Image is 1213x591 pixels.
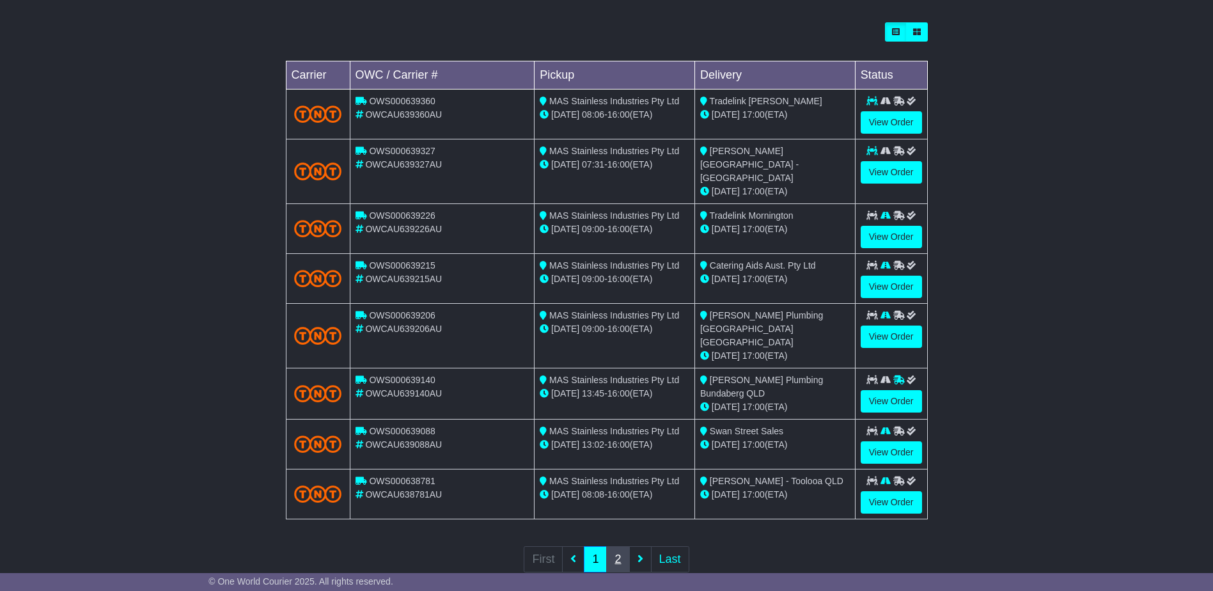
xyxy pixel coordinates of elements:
a: View Order [861,276,922,298]
div: (ETA) [700,488,850,501]
span: 09:00 [582,274,604,284]
span: [DATE] [712,274,740,284]
span: [DATE] [712,489,740,500]
span: 16:00 [607,489,630,500]
div: (ETA) [700,185,850,198]
span: OWS000639140 [369,375,435,385]
span: 09:00 [582,224,604,234]
span: 07:31 [582,159,604,169]
span: [DATE] [712,351,740,361]
span: © One World Courier 2025. All rights reserved. [208,576,393,587]
span: MAS Stainless Industries Pty Ltd [549,146,679,156]
span: 08:08 [582,489,604,500]
div: - (ETA) [540,488,689,501]
span: 17:00 [742,109,765,120]
span: OWCAU638781AU [365,489,442,500]
span: [DATE] [551,109,579,120]
div: - (ETA) [540,272,689,286]
a: View Order [861,491,922,514]
td: Carrier [286,61,350,90]
span: MAS Stainless Industries Pty Ltd [549,426,679,436]
a: View Order [861,326,922,348]
img: TNT_Domestic.png [294,220,342,237]
span: 13:45 [582,388,604,398]
span: [DATE] [551,324,579,334]
span: 09:00 [582,324,604,334]
span: 16:00 [607,224,630,234]
div: (ETA) [700,108,850,122]
a: View Order [861,161,922,184]
div: - (ETA) [540,322,689,336]
span: 16:00 [607,159,630,169]
a: View Order [861,441,922,464]
td: Pickup [535,61,695,90]
img: TNT_Domestic.png [294,106,342,123]
span: 16:00 [607,388,630,398]
span: OWS000638781 [369,476,435,486]
span: 17:00 [742,186,765,196]
span: MAS Stainless Industries Pty Ltd [549,375,679,385]
div: - (ETA) [540,108,689,122]
a: 1 [584,546,607,572]
span: 16:00 [607,439,630,450]
span: 17:00 [742,351,765,361]
span: [DATE] [712,439,740,450]
span: OWCAU639206AU [365,324,442,334]
span: OWS000639327 [369,146,435,156]
span: OWCAU639360AU [365,109,442,120]
img: TNT_Domestic.png [294,385,342,402]
span: [DATE] [551,388,579,398]
span: 17:00 [742,224,765,234]
td: OWC / Carrier # [350,61,535,90]
span: OWS000639215 [369,260,435,271]
span: MAS Stainless Industries Pty Ltd [549,96,679,106]
span: OWS000639206 [369,310,435,320]
div: (ETA) [700,272,850,286]
a: View Order [861,226,922,248]
span: [DATE] [551,489,579,500]
span: Swan Street Sales [710,426,783,436]
img: TNT_Domestic.png [294,436,342,453]
div: - (ETA) [540,438,689,452]
span: [DATE] [551,439,579,450]
span: Tradelink Mornington [710,210,794,221]
span: 17:00 [742,439,765,450]
a: View Order [861,390,922,413]
span: Catering Aids Aust. Pty Ltd [710,260,816,271]
div: - (ETA) [540,223,689,236]
span: OWCAU639088AU [365,439,442,450]
span: 17:00 [742,489,765,500]
div: - (ETA) [540,158,689,171]
span: 13:02 [582,439,604,450]
a: 2 [606,546,629,572]
span: OWS000639360 [369,96,435,106]
div: - (ETA) [540,387,689,400]
div: (ETA) [700,223,850,236]
span: OWS000639088 [369,426,435,436]
td: Delivery [694,61,855,90]
img: TNT_Domestic.png [294,485,342,503]
span: Tradelink [PERSON_NAME] [710,96,822,106]
span: [DATE] [712,402,740,412]
span: OWCAU639215AU [365,274,442,284]
span: 16:00 [607,109,630,120]
span: [PERSON_NAME][GEOGRAPHIC_DATA] - [GEOGRAPHIC_DATA] [700,146,799,183]
span: [PERSON_NAME] Plumbing Bundaberg QLD [700,375,823,398]
a: Last [651,546,689,572]
img: TNT_Domestic.png [294,327,342,344]
span: 16:00 [607,324,630,334]
a: View Order [861,111,922,134]
span: OWS000639226 [369,210,435,221]
div: (ETA) [700,438,850,452]
span: OWCAU639140AU [365,388,442,398]
span: [DATE] [712,186,740,196]
span: MAS Stainless Industries Pty Ltd [549,310,679,320]
span: [DATE] [712,224,740,234]
img: TNT_Domestic.png [294,162,342,180]
span: 08:06 [582,109,604,120]
span: MAS Stainless Industries Pty Ltd [549,476,679,486]
span: 17:00 [742,274,765,284]
span: 17:00 [742,402,765,412]
span: MAS Stainless Industries Pty Ltd [549,210,679,221]
div: (ETA) [700,349,850,363]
